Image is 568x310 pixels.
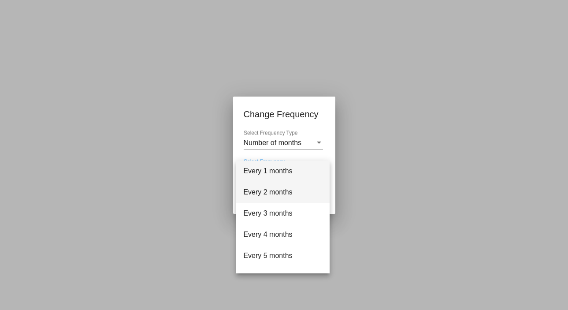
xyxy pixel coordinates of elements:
[243,266,323,288] span: Every 6 months
[243,182,323,203] span: Every 2 months
[243,245,323,266] span: Every 5 months
[243,224,323,245] span: Every 4 months
[243,161,323,182] span: Every 1 months
[243,203,323,224] span: Every 3 months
